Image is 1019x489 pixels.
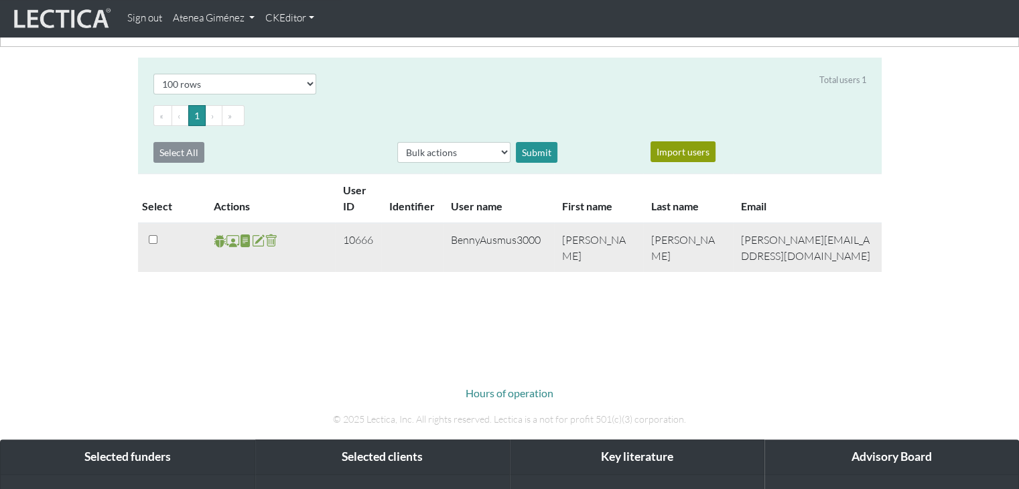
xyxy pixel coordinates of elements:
[819,74,866,86] div: Total users 1
[643,223,732,272] td: [PERSON_NAME]
[733,223,882,272] td: [PERSON_NAME][EMAIL_ADDRESS][DOMAIN_NAME]
[11,6,111,31] img: lecticalive
[443,173,555,223] th: User name
[153,142,204,163] button: Select All
[510,440,764,474] div: Key literature
[206,173,334,223] th: Actions
[335,173,381,223] th: User ID
[335,223,381,272] td: 10666
[443,223,555,272] td: BennyAusmus3000
[239,233,252,249] span: reports
[153,105,866,126] ul: Pagination
[381,173,443,223] th: Identifier
[643,173,732,223] th: Last name
[733,173,882,223] th: Email
[122,5,167,31] a: Sign out
[167,5,260,31] a: Atenea Giménez
[516,142,557,163] div: Submit
[265,233,277,249] span: delete
[466,387,553,399] a: Hours of operation
[554,223,643,272] td: [PERSON_NAME]
[554,173,643,223] th: First name
[764,440,1018,474] div: Advisory Board
[651,141,716,162] button: Import users
[252,233,265,249] span: account update
[138,412,882,427] p: © 2025 Lectica, Inc. All rights reserved. Lectica is a not for profit 501(c)(3) corporation.
[1,440,255,474] div: Selected funders
[260,5,320,31] a: CKEditor
[188,105,206,126] button: Go to page 1
[226,233,239,249] span: Staff
[255,440,509,474] div: Selected clients
[138,173,206,223] th: Select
